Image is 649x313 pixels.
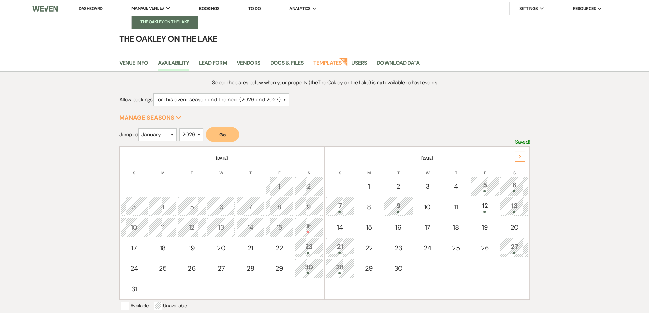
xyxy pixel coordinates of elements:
div: 18 [446,222,466,232]
a: Docs & Files [270,59,303,71]
strong: not [377,79,385,86]
div: 9 [298,202,320,212]
div: 9 [387,201,409,213]
div: 19 [474,222,495,232]
div: 26 [181,263,202,273]
div: 12 [474,201,495,213]
div: 2 [298,181,320,191]
th: F [471,162,499,176]
th: W [414,162,441,176]
div: 17 [417,222,438,232]
div: 20 [503,222,525,232]
div: 15 [358,222,379,232]
div: 10 [417,202,438,212]
span: Settings [519,5,538,12]
th: T [177,162,206,176]
p: Unavailable [154,302,187,310]
div: 8 [269,202,290,212]
div: 13 [210,222,232,232]
a: Download Data [377,59,420,71]
th: M [149,162,177,176]
th: M [355,162,383,176]
div: 11 [152,222,173,232]
th: T [442,162,470,176]
div: 24 [417,243,438,253]
a: Availability [158,59,189,71]
div: 10 [124,222,145,232]
span: Allow bookings: [119,96,153,103]
th: F [265,162,294,176]
th: S [326,162,354,176]
a: To Do [248,6,261,11]
div: 30 [298,262,320,274]
button: Manage Seasons [119,115,182,121]
th: S [120,162,148,176]
a: Dashboard [79,6,102,11]
div: 28 [329,262,350,274]
div: 26 [474,243,495,253]
div: 5 [474,180,495,192]
button: Go [206,127,239,142]
div: 21 [240,243,261,253]
a: Lead Form [199,59,227,71]
th: S [294,162,323,176]
div: 16 [298,221,320,233]
div: 6 [210,202,232,212]
a: Templates [313,59,342,71]
div: 8 [358,202,379,212]
div: 4 [152,202,173,212]
p: Available [121,302,149,310]
th: [DATE] [326,147,529,161]
div: 1 [269,181,290,191]
th: [DATE] [120,147,324,161]
div: 4 [446,181,466,191]
a: Venue Info [119,59,148,71]
div: 7 [329,201,350,213]
th: T [384,162,413,176]
div: 22 [269,243,290,253]
div: 14 [240,222,261,232]
div: 19 [181,243,202,253]
div: 7 [240,202,261,212]
div: 30 [387,263,409,273]
div: 15 [269,222,290,232]
span: Jump to: [119,131,138,138]
div: 6 [503,180,525,192]
div: 12 [181,222,202,232]
div: 11 [446,202,466,212]
div: 5 [181,202,202,212]
div: 25 [446,243,466,253]
span: Manage Venues [131,5,164,12]
div: 29 [358,263,379,273]
span: Analytics [289,5,310,12]
strong: New [339,57,348,66]
div: 3 [417,181,438,191]
a: Users [351,59,367,71]
div: 27 [210,263,232,273]
div: 23 [387,243,409,253]
div: 21 [329,242,350,254]
div: 29 [269,263,290,273]
div: 16 [387,222,409,232]
div: 17 [124,243,145,253]
th: W [207,162,236,176]
div: 31 [124,284,145,294]
p: Saved! [515,138,530,146]
div: 24 [124,263,145,273]
div: 14 [329,222,350,232]
p: Select the dates below when your property (the The Oakley on the Lake ) is available to host events [170,78,479,87]
div: 20 [210,243,232,253]
img: Weven Logo [32,2,58,16]
div: 27 [503,242,525,254]
a: Bookings [199,6,220,11]
div: 1 [358,181,379,191]
div: 22 [358,243,379,253]
div: 28 [240,263,261,273]
h4: The Oakley on the Lake [87,33,562,45]
div: 23 [298,242,320,254]
th: T [236,162,265,176]
th: S [500,162,529,176]
div: 25 [152,263,173,273]
div: 13 [503,201,525,213]
a: The Oakley on the Lake [132,16,198,29]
